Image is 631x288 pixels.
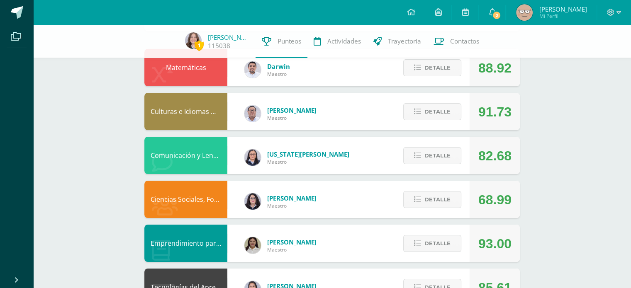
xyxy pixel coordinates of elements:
[278,37,301,46] span: Punteos
[403,235,461,252] button: Detalle
[244,105,261,122] img: 5778bd7e28cf89dedf9ffa8080fc1cd8.png
[478,225,512,262] div: 93.00
[478,137,512,174] div: 82.68
[144,137,227,174] div: Comunicación y Lenguaje, Idioma Extranjero: Inglés
[403,191,461,208] button: Detalle
[367,25,427,58] a: Trayectoria
[195,40,204,51] span: 1
[424,60,451,75] span: Detalle
[267,62,290,70] span: Darwin
[388,37,421,46] span: Trayectoria
[144,93,227,130] div: Culturas e Idiomas Mayas, Garífuna o Xinka
[144,181,227,218] div: Ciencias Sociales, Formación Ciudadana e Interculturalidad
[244,237,261,254] img: 7b13906345788fecd41e6b3029541beb.png
[516,4,533,21] img: 21b300191b0ea1a6c6b5d9373095fc38.png
[403,103,461,120] button: Detalle
[492,11,501,20] span: 2
[478,49,512,87] div: 88.92
[424,192,451,207] span: Detalle
[327,37,361,46] span: Actividades
[478,181,512,218] div: 68.99
[144,49,227,86] div: Matemáticas
[424,236,451,251] span: Detalle
[144,225,227,262] div: Emprendimiento para la Productividad
[267,158,349,165] span: Maestro
[539,12,587,19] span: Mi Perfil
[244,149,261,166] img: e3bbb134d93969a5e3635e639c7a65a0.png
[450,37,479,46] span: Contactos
[244,61,261,78] img: 1dc3b97bb891b8df9f4c0cb0359b6b14.png
[403,147,461,164] button: Detalle
[267,70,290,77] span: Maestro
[267,194,317,202] span: [PERSON_NAME]
[403,59,461,76] button: Detalle
[267,246,317,253] span: Maestro
[267,114,317,121] span: Maestro
[185,32,202,49] img: deed878f9c1162596e4fdca0dbaf7402.png
[244,193,261,210] img: f270ddb0ea09d79bf84e45c6680ec463.png
[267,238,317,246] span: [PERSON_NAME]
[478,93,512,131] div: 91.73
[424,148,451,163] span: Detalle
[427,25,485,58] a: Contactos
[267,150,349,158] span: [US_STATE][PERSON_NAME]
[208,41,230,50] a: 115038
[539,5,587,13] span: [PERSON_NAME]
[208,33,249,41] a: [PERSON_NAME]
[256,25,307,58] a: Punteos
[307,25,367,58] a: Actividades
[424,104,451,119] span: Detalle
[267,202,317,209] span: Maestro
[267,106,317,114] span: [PERSON_NAME]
